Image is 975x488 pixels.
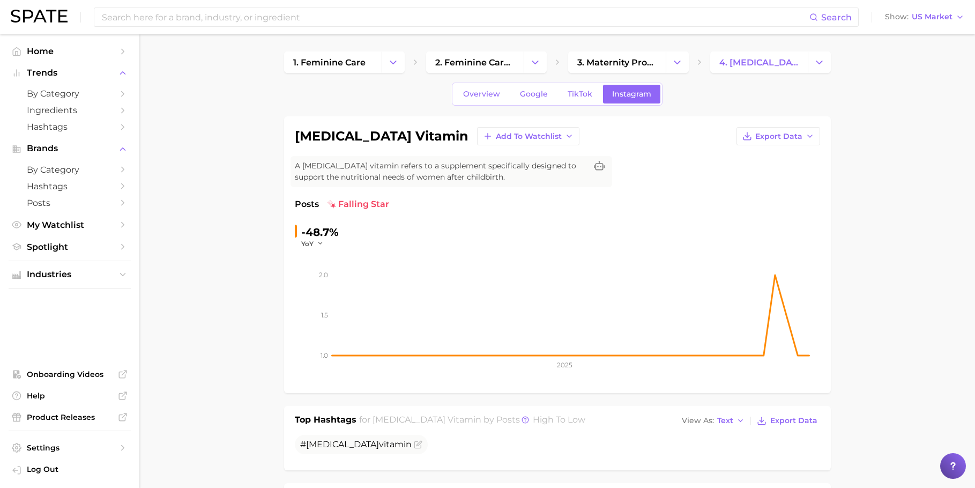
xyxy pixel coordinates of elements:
[679,414,748,428] button: View AsText
[293,57,366,68] span: 1. feminine care
[9,85,131,102] a: by Category
[496,132,562,141] span: Add to Watchlist
[295,130,468,143] h1: [MEDICAL_DATA] vitamin
[603,85,660,103] a: Instagram
[754,413,820,428] button: Export Data
[577,57,657,68] span: 3. maternity products
[300,439,412,449] span: #
[719,57,799,68] span: 4. [MEDICAL_DATA] vitamin
[9,461,131,479] a: Log out. Currently logged in with e-mail jenny.zeng@spate.nyc.
[414,440,422,449] button: Flag as miscategorized or irrelevant
[666,51,689,73] button: Change Category
[27,144,113,153] span: Brands
[463,90,500,99] span: Overview
[9,119,131,135] a: Hashtags
[27,220,113,230] span: My Watchlist
[710,51,808,73] a: 4. [MEDICAL_DATA] vitamin
[808,51,831,73] button: Change Category
[284,51,382,73] a: 1. feminine care
[27,242,113,252] span: Spotlight
[568,90,592,99] span: TikTok
[477,127,579,145] button: Add to Watchlist
[27,181,113,191] span: Hashtags
[27,369,113,379] span: Onboarding Videos
[27,443,113,453] span: Settings
[9,409,131,425] a: Product Releases
[533,415,585,425] span: high to low
[559,85,601,103] a: TikTok
[9,178,131,195] a: Hashtags
[9,267,131,283] button: Industries
[359,413,585,428] h2: for by Posts
[321,351,328,359] tspan: 1.0
[885,14,909,20] span: Show
[301,239,324,248] button: YoY
[511,85,557,103] a: Google
[556,361,572,369] tspan: 2025
[27,165,113,175] span: by Category
[770,416,817,425] span: Export Data
[27,198,113,208] span: Posts
[9,161,131,178] a: by Category
[27,270,113,279] span: Industries
[101,8,809,26] input: Search here for a brand, industry, or ingredient
[11,10,68,23] img: SPATE
[301,224,339,241] div: -48.7%
[9,65,131,81] button: Trends
[682,418,714,424] span: View As
[9,141,131,157] button: Brands
[306,439,379,449] span: [MEDICAL_DATA]
[9,239,131,255] a: Spotlight
[435,57,515,68] span: 2. feminine care products
[568,51,666,73] a: 3. maternity products
[27,105,113,115] span: Ingredients
[882,10,967,24] button: ShowUS Market
[520,90,548,99] span: Google
[321,311,328,319] tspan: 1.5
[301,239,314,248] span: YoY
[9,217,131,233] a: My Watchlist
[912,14,952,20] span: US Market
[27,464,122,474] span: Log Out
[9,102,131,119] a: Ingredients
[319,271,328,279] tspan: 2.0
[9,366,131,382] a: Onboarding Videos
[717,418,733,424] span: Text
[27,122,113,132] span: Hashtags
[295,413,356,428] h1: Top Hashtags
[382,51,405,73] button: Change Category
[9,440,131,456] a: Settings
[295,198,319,211] span: Posts
[328,198,389,211] span: falling star
[9,388,131,404] a: Help
[27,88,113,99] span: by Category
[379,439,412,449] span: vitamin
[373,415,481,425] span: [MEDICAL_DATA] vitamin
[612,90,651,99] span: Instagram
[27,46,113,56] span: Home
[426,51,524,73] a: 2. feminine care products
[9,195,131,211] a: Posts
[524,51,547,73] button: Change Category
[9,43,131,60] a: Home
[27,391,113,401] span: Help
[736,127,820,145] button: Export Data
[821,12,852,23] span: Search
[328,200,336,209] img: falling star
[27,68,113,78] span: Trends
[755,132,802,141] span: Export Data
[295,160,586,183] span: A [MEDICAL_DATA] vitamin refers to a supplement specifically designed to support the nutritional ...
[27,412,113,422] span: Product Releases
[454,85,509,103] a: Overview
